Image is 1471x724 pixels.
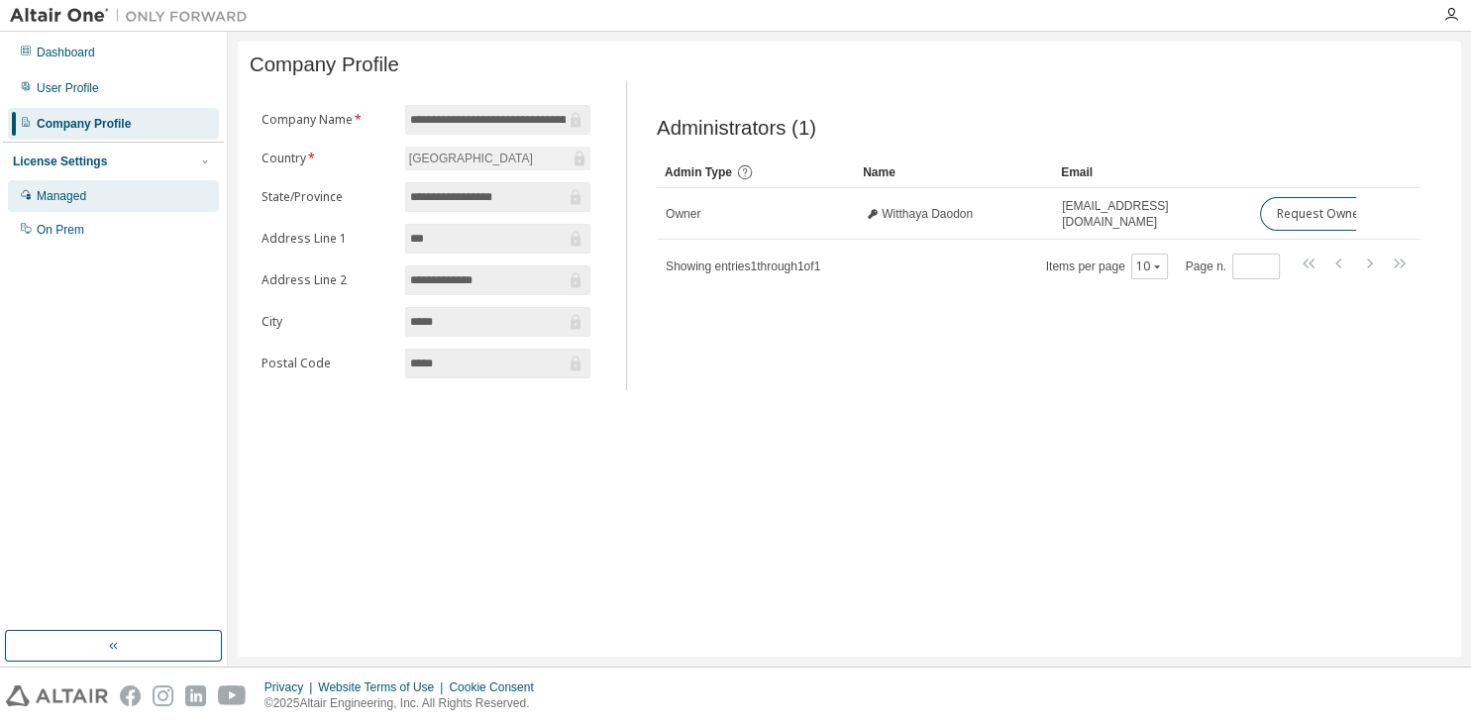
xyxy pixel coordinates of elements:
span: Owner [666,206,700,222]
span: Page n. [1186,254,1280,279]
div: [GEOGRAPHIC_DATA] [405,147,590,170]
div: Name [863,156,1045,188]
label: Address Line 1 [262,231,393,247]
label: State/Province [262,189,393,205]
label: Postal Code [262,356,393,371]
img: instagram.svg [153,685,173,706]
div: Privacy [264,679,318,695]
label: Address Line 2 [262,272,393,288]
label: Company Name [262,112,393,128]
img: Altair One [10,6,258,26]
div: Website Terms of Use [318,679,449,695]
div: Cookie Consent [449,679,545,695]
img: linkedin.svg [185,685,206,706]
div: Email [1061,156,1243,188]
span: [EMAIL_ADDRESS][DOMAIN_NAME] [1062,198,1242,230]
img: facebook.svg [120,685,141,706]
div: User Profile [37,80,99,96]
span: Administrators (1) [657,117,816,140]
div: Managed [37,188,86,204]
span: Items per page [1046,254,1168,279]
button: 10 [1136,259,1163,274]
span: Showing entries 1 through 1 of 1 [666,259,820,273]
div: License Settings [13,154,107,169]
span: Admin Type [665,165,732,179]
span: Witthaya Daodon [882,206,973,222]
label: City [262,314,393,330]
span: Company Profile [250,53,399,76]
label: Country [262,151,393,166]
p: © 2025 Altair Engineering, Inc. All Rights Reserved. [264,695,546,712]
div: [GEOGRAPHIC_DATA] [406,148,536,169]
div: Company Profile [37,116,131,132]
div: On Prem [37,222,84,238]
img: youtube.svg [218,685,247,706]
div: Dashboard [37,45,95,60]
img: altair_logo.svg [6,685,108,706]
button: Request Owner Change [1260,197,1427,231]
